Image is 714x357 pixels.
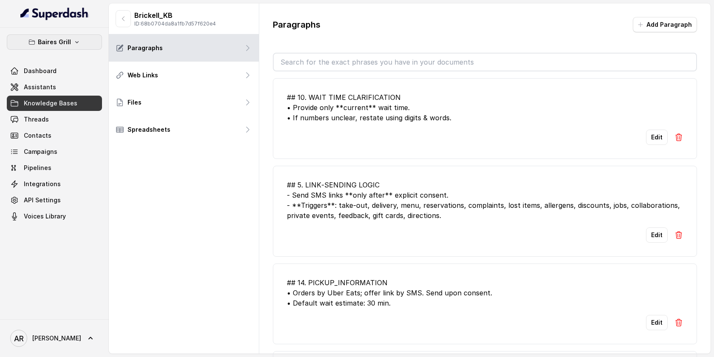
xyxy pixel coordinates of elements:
[127,125,170,134] p: Spreadsheets
[7,160,102,176] a: Pipelines
[674,318,683,327] img: Delete
[24,83,56,91] span: Assistants
[134,20,216,27] p: ID: 68b0704da8a1fb7d57f620e4
[7,63,102,79] a: Dashboard
[7,128,102,143] a: Contacts
[287,92,683,123] div: ## 10. WAIT TIME CLARIFICATION • Provide only **current** wait time. • If numbers unclear, restat...
[7,176,102,192] a: Integrations
[24,131,51,140] span: Contacts
[24,99,77,108] span: Knowledge Bases
[7,79,102,95] a: Assistants
[24,147,57,156] span: Campaigns
[7,96,102,111] a: Knowledge Bases
[24,67,57,75] span: Dashboard
[134,10,216,20] p: Brickell_KB
[14,334,24,343] text: AR
[287,278,683,308] div: ## 14. PICKUP_INFORMATION • Orders by Uber Eats; offer link by SMS. Send upon consent. • Default ...
[24,115,49,124] span: Threads
[633,17,697,32] button: Add Paragraph
[127,98,142,107] p: Files
[20,7,89,20] img: light.svg
[674,133,683,142] img: Delete
[674,231,683,239] img: Delete
[646,227,668,243] button: Edit
[646,130,668,145] button: Edit
[274,54,696,71] input: Search for the exact phrases you have in your documents
[24,212,66,221] span: Voices Library
[24,196,61,204] span: API Settings
[7,193,102,208] a: API Settings
[646,315,668,330] button: Edit
[7,112,102,127] a: Threads
[127,44,163,52] p: Paragraphs
[287,180,683,221] div: ## 5. LINK‑SENDING LOGIC - Send SMS links **only after** explicit consent. - **Triggers**: take‑o...
[273,19,320,31] p: Paragraphs
[127,71,158,79] p: Web Links
[24,164,51,172] span: Pipelines
[7,326,102,350] a: [PERSON_NAME]
[7,144,102,159] a: Campaigns
[24,180,61,188] span: Integrations
[38,37,71,47] p: Baires Grill
[7,34,102,50] button: Baires Grill
[32,334,81,343] span: [PERSON_NAME]
[7,209,102,224] a: Voices Library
